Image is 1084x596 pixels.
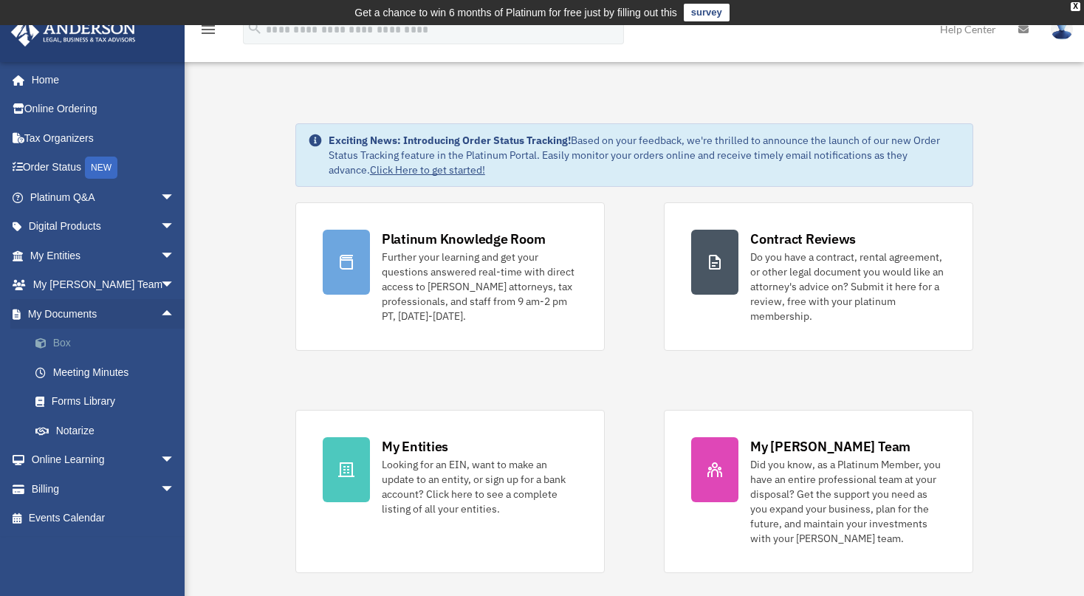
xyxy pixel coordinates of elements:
a: Box [21,329,197,358]
a: My Documentsarrow_drop_up [10,299,197,329]
a: Platinum Knowledge Room Further your learning and get your questions answered real-time with dire... [295,202,605,351]
div: Contract Reviews [750,230,856,248]
a: Tax Organizers [10,123,197,153]
span: arrow_drop_down [160,212,190,242]
a: My [PERSON_NAME] Team Did you know, as a Platinum Member, you have an entire professional team at... [664,410,973,573]
a: Meeting Minutes [21,357,197,387]
span: arrow_drop_down [160,241,190,271]
a: My Entities Looking for an EIN, want to make an update to an entity, or sign up for a bank accoun... [295,410,605,573]
div: My Entities [382,437,448,456]
div: NEW [85,157,117,179]
a: Online Ordering [10,95,197,124]
a: Forms Library [21,387,197,417]
a: Platinum Q&Aarrow_drop_down [10,182,197,212]
a: Click Here to get started! [370,163,485,177]
span: arrow_drop_up [160,299,190,329]
div: Get a chance to win 6 months of Platinum for free just by filling out this [354,4,677,21]
a: Home [10,65,190,95]
div: My [PERSON_NAME] Team [750,437,910,456]
span: arrow_drop_down [160,474,190,504]
img: User Pic [1051,18,1073,40]
a: menu [199,26,217,38]
div: Do you have a contract, rental agreement, or other legal document you would like an attorney's ad... [750,250,946,323]
a: survey [684,4,730,21]
a: Online Learningarrow_drop_down [10,445,197,475]
span: arrow_drop_down [160,270,190,301]
img: Anderson Advisors Platinum Portal [7,18,140,47]
div: Further your learning and get your questions answered real-time with direct access to [PERSON_NAM... [382,250,577,323]
span: arrow_drop_down [160,445,190,476]
div: Looking for an EIN, want to make an update to an entity, or sign up for a bank account? Click her... [382,457,577,516]
a: Digital Productsarrow_drop_down [10,212,197,242]
div: close [1071,2,1080,11]
div: Based on your feedback, we're thrilled to announce the launch of our new Order Status Tracking fe... [329,133,961,177]
span: arrow_drop_down [160,182,190,213]
a: Order StatusNEW [10,153,197,183]
i: menu [199,21,217,38]
a: My Entitiesarrow_drop_down [10,241,197,270]
a: My [PERSON_NAME] Teamarrow_drop_down [10,270,197,300]
a: Contract Reviews Do you have a contract, rental agreement, or other legal document you would like... [664,202,973,351]
strong: Exciting News: Introducing Order Status Tracking! [329,134,571,147]
a: Billingarrow_drop_down [10,474,197,504]
a: Events Calendar [10,504,197,533]
div: Did you know, as a Platinum Member, you have an entire professional team at your disposal? Get th... [750,457,946,546]
i: search [247,20,263,36]
div: Platinum Knowledge Room [382,230,546,248]
a: Notarize [21,416,197,445]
